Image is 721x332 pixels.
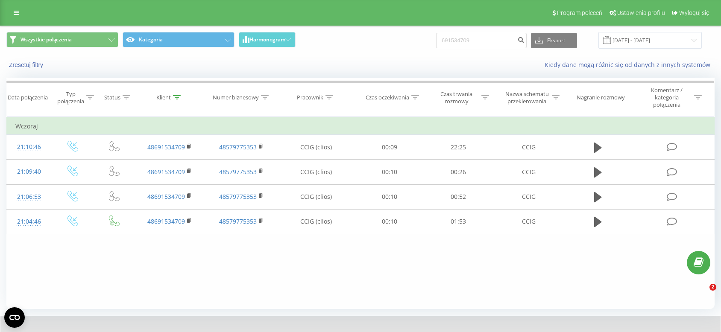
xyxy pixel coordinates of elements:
td: CCIG [493,209,565,234]
div: 21:06:53 [15,189,42,205]
a: 48691534709 [147,192,185,201]
td: 22:25 [424,135,493,160]
td: CCIG (clios) [278,135,355,160]
td: CCIG (clios) [278,209,355,234]
div: Klient [156,94,171,101]
button: Kategoria [123,32,234,47]
div: Numer biznesowy [213,94,259,101]
td: CCIG (clios) [278,160,355,184]
div: Nagranie rozmowy [577,94,625,101]
a: 48579775353 [219,168,257,176]
div: 21:09:40 [15,163,42,180]
button: Eksport [531,33,577,48]
button: Open CMP widget [4,307,25,328]
div: Data połączenia [8,94,48,101]
div: Czas trwania rozmowy [434,90,479,105]
a: 48579775353 [219,192,257,201]
td: 00:26 [424,160,493,184]
div: Typ połączenia [57,90,84,105]
div: Czas oczekiwania [366,94,409,101]
button: Zresetuj filtry [6,61,47,69]
a: 48579775353 [219,143,257,151]
span: Wyloguj się [679,9,709,16]
button: Wszystkie połączenia [6,32,118,47]
td: CCIG [493,184,565,209]
span: Harmonogram [249,37,285,43]
td: 00:09 [355,135,424,160]
div: 21:10:46 [15,139,42,155]
td: Wczoraj [7,118,715,135]
td: 00:52 [424,184,493,209]
a: 48691534709 [147,168,185,176]
span: Wszystkie połączenia [21,36,72,43]
a: 48579775353 [219,217,257,225]
td: 01:53 [424,209,493,234]
span: Program poleceń [557,9,602,16]
div: Nazwa schematu przekierowania [504,90,550,105]
td: 00:10 [355,160,424,184]
td: 00:10 [355,209,424,234]
span: 2 [709,284,716,291]
button: Harmonogram [239,32,296,47]
span: Ustawienia profilu [617,9,665,16]
a: 48691534709 [147,217,185,225]
td: CCIG [493,160,565,184]
a: Kiedy dane mogą różnić się od danych z innych systemów [545,61,715,69]
input: Wyszukiwanie według numeru [436,33,527,48]
td: CCIG [493,135,565,160]
div: Pracownik [297,94,323,101]
iframe: Intercom live chat [692,284,712,304]
td: 00:10 [355,184,424,209]
div: Status [104,94,120,101]
div: Komentarz / kategoria połączenia [642,87,692,108]
a: 48691534709 [147,143,185,151]
div: 21:04:46 [15,213,42,230]
td: CCIG (clios) [278,184,355,209]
